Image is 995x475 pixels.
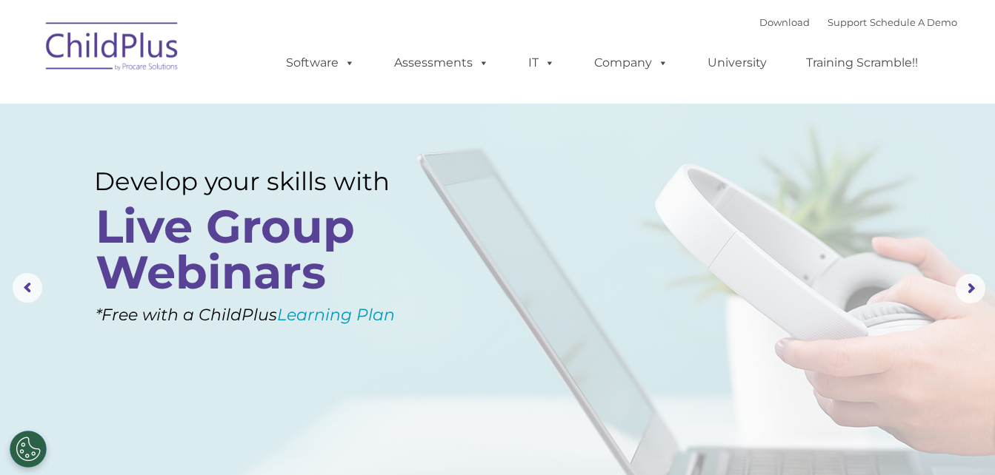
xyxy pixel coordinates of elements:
button: Cookies Settings [10,431,47,468]
span: Phone number [206,158,269,169]
a: Assessments [379,48,504,78]
img: ChildPlus by Procare Solutions [39,12,187,86]
a: Company [579,48,683,78]
a: Download [759,16,810,28]
a: IT [513,48,570,78]
a: University [693,48,782,78]
rs-layer: *Free with a ChildPlus [96,300,447,330]
a: Support [828,16,867,28]
a: Learning Plan [277,305,395,325]
font: | [759,16,957,28]
rs-layer: Develop your skills with [94,166,423,196]
a: Training Scramble!! [791,48,933,78]
a: Schedule A Demo [870,16,957,28]
span: Last name [206,98,251,109]
a: Software [271,48,370,78]
rs-layer: Live Group Webinars [96,203,419,295]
